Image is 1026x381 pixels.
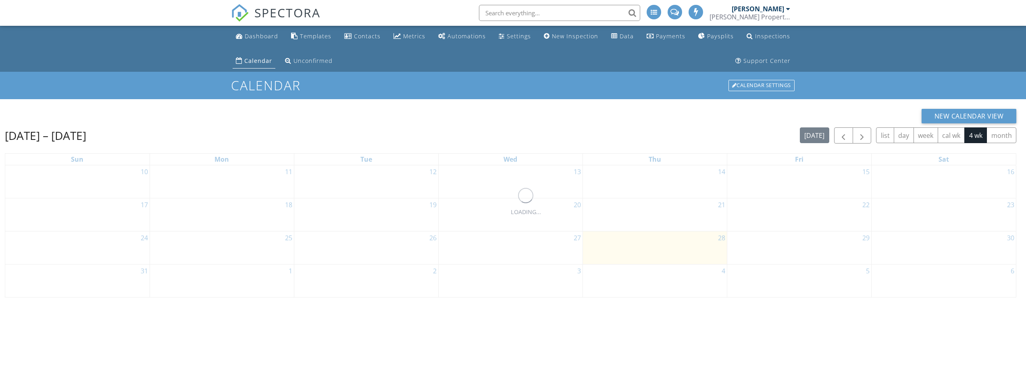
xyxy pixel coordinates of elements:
[572,165,583,178] a: Go to August 13, 2025
[428,165,438,178] a: Go to August 12, 2025
[872,198,1016,231] td: Go to August 23, 2025
[728,80,795,91] div: Calendar Settings
[438,231,583,264] td: Go to August 27, 2025
[583,165,727,198] td: Go to August 14, 2025
[716,231,727,244] a: Go to August 28, 2025
[5,264,150,298] td: Go to August 31, 2025
[294,198,438,231] td: Go to August 19, 2025
[293,57,333,65] div: Unconfirmed
[428,198,438,211] a: Go to August 19, 2025
[938,127,965,143] button: cal wk
[341,29,384,44] a: Contacts
[853,127,872,144] button: Next
[707,32,734,40] div: Paysplits
[964,127,987,143] button: 4 wk
[288,29,335,44] a: Templates
[150,264,294,298] td: Go to September 1, 2025
[245,32,278,40] div: Dashboard
[572,231,583,244] a: Go to August 27, 2025
[872,165,1016,198] td: Go to August 16, 2025
[5,231,150,264] td: Go to August 24, 2025
[403,32,425,40] div: Metrics
[435,29,489,44] a: Automations (Advanced)
[283,231,294,244] a: Go to August 25, 2025
[359,154,374,165] a: Tuesday
[583,264,727,298] td: Go to September 4, 2025
[937,154,951,165] a: Saturday
[428,231,438,244] a: Go to August 26, 2025
[254,4,320,21] span: SPECTORA
[231,11,320,28] a: SPECTORA
[294,231,438,264] td: Go to August 26, 2025
[507,32,531,40] div: Settings
[354,32,381,40] div: Contacts
[620,32,634,40] div: Data
[495,29,534,44] a: Settings
[139,198,150,211] a: Go to August 17, 2025
[608,29,637,44] a: Data
[656,32,685,40] div: Payments
[872,264,1016,298] td: Go to September 6, 2025
[438,165,583,198] td: Go to August 13, 2025
[1005,198,1016,211] a: Go to August 23, 2025
[150,198,294,231] td: Go to August 18, 2025
[231,78,795,92] h1: Calendar
[447,32,486,40] div: Automations
[1005,165,1016,178] a: Go to August 16, 2025
[541,29,601,44] a: New Inspection
[647,154,663,165] a: Thursday
[282,54,336,69] a: Unconfirmed
[139,264,150,277] a: Go to August 31, 2025
[576,264,583,277] a: Go to September 3, 2025
[511,208,541,217] div: LOADING...
[872,231,1016,264] td: Go to August 30, 2025
[710,13,790,21] div: Kelley Property Inspections, LLC
[643,29,689,44] a: Payments
[390,29,429,44] a: Metrics
[894,127,914,143] button: day
[479,5,640,21] input: Search everything...
[800,127,829,143] button: [DATE]
[552,32,598,40] div: New Inspection
[720,264,727,277] a: Go to September 4, 2025
[732,54,794,69] a: Support Center
[150,165,294,198] td: Go to August 11, 2025
[755,32,790,40] div: Inspections
[834,127,853,144] button: Previous
[861,198,871,211] a: Go to August 22, 2025
[572,198,583,211] a: Go to August 20, 2025
[922,109,1017,123] button: New Calendar View
[5,127,86,144] h2: [DATE] – [DATE]
[583,231,727,264] td: Go to August 28, 2025
[438,264,583,298] td: Go to September 3, 2025
[213,154,231,165] a: Monday
[139,231,150,244] a: Go to August 24, 2025
[431,264,438,277] a: Go to September 2, 2025
[716,165,727,178] a: Go to August 14, 2025
[5,165,150,198] td: Go to August 10, 2025
[1005,231,1016,244] a: Go to August 30, 2025
[150,231,294,264] td: Go to August 25, 2025
[502,154,519,165] a: Wednesday
[231,4,249,22] img: The Best Home Inspection Software - Spectora
[300,32,331,40] div: Templates
[583,198,727,231] td: Go to August 21, 2025
[732,5,784,13] div: [PERSON_NAME]
[727,198,872,231] td: Go to August 22, 2025
[5,198,150,231] td: Go to August 17, 2025
[861,231,871,244] a: Go to August 29, 2025
[233,29,281,44] a: Dashboard
[294,264,438,298] td: Go to September 2, 2025
[986,127,1016,143] button: month
[1009,264,1016,277] a: Go to September 6, 2025
[727,165,872,198] td: Go to August 15, 2025
[695,29,737,44] a: Paysplits
[727,231,872,264] td: Go to August 29, 2025
[139,165,150,178] a: Go to August 10, 2025
[864,264,871,277] a: Go to September 5, 2025
[283,198,294,211] a: Go to August 18, 2025
[438,198,583,231] td: Go to August 20, 2025
[716,198,727,211] a: Go to August 21, 2025
[727,264,872,298] td: Go to September 5, 2025
[283,165,294,178] a: Go to August 11, 2025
